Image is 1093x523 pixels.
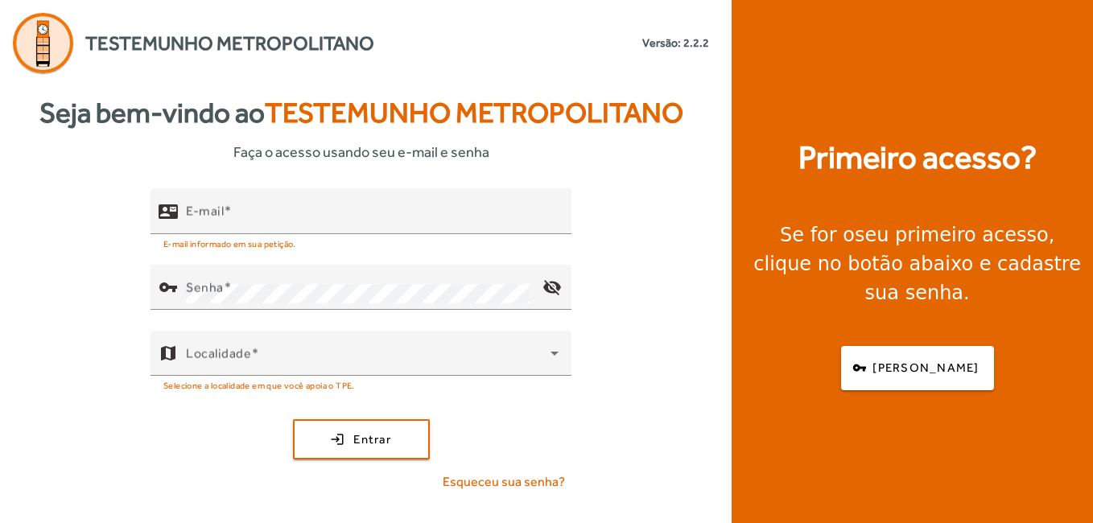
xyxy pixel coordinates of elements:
span: Faça o acesso usando seu e-mail e senha [233,141,489,163]
mat-icon: vpn_key [159,278,178,297]
span: Entrar [353,430,391,449]
mat-icon: visibility_off [533,268,571,307]
img: Logo Agenda [13,13,73,73]
mat-label: E-mail [186,203,224,218]
span: Esqueceu sua senha? [443,472,565,492]
mat-label: Senha [186,279,224,294]
div: Se for o , clique no botão abaixo e cadastre sua senha. [751,220,1083,307]
mat-icon: contact_mail [159,201,178,220]
button: Entrar [293,419,430,459]
mat-hint: Selecione a localidade em que você apoia o TPE. [163,376,355,393]
button: [PERSON_NAME] [841,346,994,390]
mat-icon: map [159,344,178,363]
mat-label: Localidade [186,345,251,360]
span: [PERSON_NAME] [872,359,979,377]
strong: Seja bem-vindo ao [39,92,683,134]
strong: Primeiro acesso? [798,134,1037,182]
strong: seu primeiro acesso [855,224,1049,246]
span: Testemunho Metropolitano [85,29,374,58]
mat-hint: E-mail informado em sua petição. [163,234,296,252]
span: Testemunho Metropolitano [265,97,683,129]
small: Versão: 2.2.2 [642,35,709,51]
